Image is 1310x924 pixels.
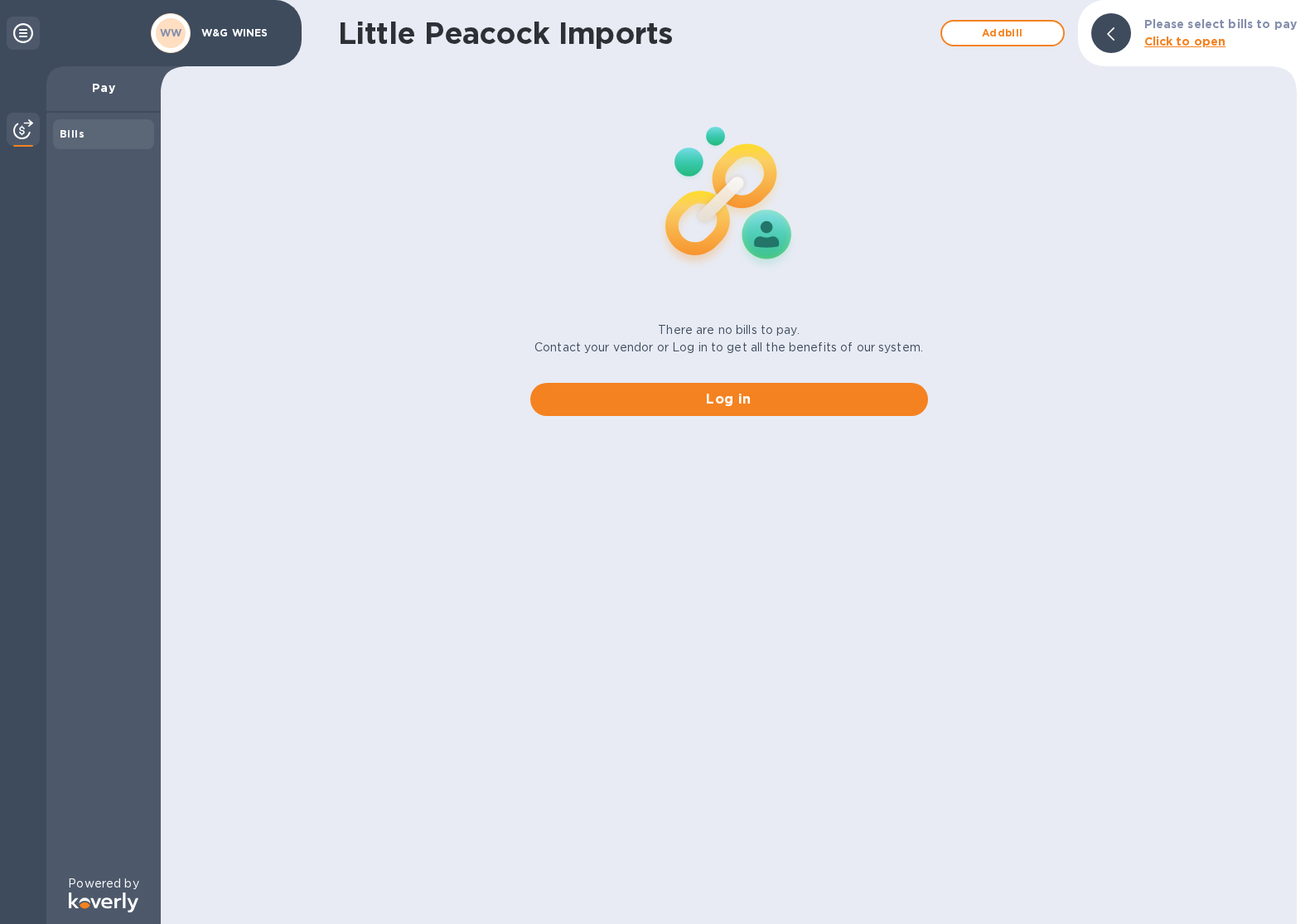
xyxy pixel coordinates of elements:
button: Addbill [940,20,1065,46]
h1: Little Peacock Imports [338,16,932,51]
b: Bills [60,128,85,140]
b: Please select bills to pay [1144,17,1297,31]
img: Logo [69,893,138,912]
b: Click to open [1144,35,1226,48]
b: WW [160,27,182,39]
span: Add bill [955,23,1050,43]
p: There are no bills to pay. Contact your vendor or Log in to get all the benefits of our system. [534,322,923,356]
p: Pay [60,80,147,96]
button: Log in [530,383,928,416]
p: W&G WINES [201,27,284,39]
p: Powered by [68,875,138,893]
span: Log in [544,389,915,409]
